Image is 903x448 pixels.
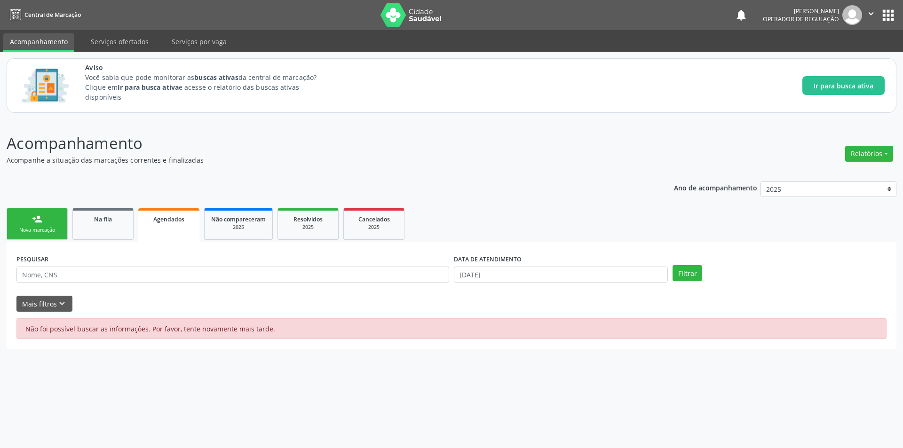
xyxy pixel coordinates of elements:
[763,7,839,15] div: [PERSON_NAME]
[211,224,266,231] div: 2025
[16,267,449,283] input: Nome, CNS
[211,215,266,223] span: Não compareceram
[350,224,397,231] div: 2025
[57,299,67,309] i: keyboard_arrow_down
[16,296,72,312] button: Mais filtroskeyboard_arrow_down
[7,132,629,155] p: Acompanhamento
[674,181,757,193] p: Ano de acompanhamento
[3,33,74,52] a: Acompanhamento
[814,81,873,91] span: Ir para busca ativa
[454,252,522,267] label: DATA DE ATENDIMENTO
[862,5,880,25] button: 
[85,63,334,72] span: Aviso
[735,8,748,22] button: notifications
[285,224,332,231] div: 2025
[85,72,334,102] p: Você sabia que pode monitorar as da central de marcação? Clique em e acesse o relatório das busca...
[165,33,233,50] a: Serviços por vaga
[118,83,179,92] strong: Ir para busca ativa
[763,15,839,23] span: Operador de regulação
[845,146,893,162] button: Relatórios
[94,215,112,223] span: Na fila
[293,215,323,223] span: Resolvidos
[880,7,896,24] button: apps
[454,267,668,283] input: Selecione um intervalo
[16,252,48,267] label: PESQUISAR
[14,227,61,234] div: Nova marcação
[194,73,238,82] strong: buscas ativas
[673,265,702,281] button: Filtrar
[802,76,885,95] button: Ir para busca ativa
[16,318,887,339] div: Não foi possível buscar as informações. Por favor, tente novamente mais tarde.
[866,8,876,19] i: 
[7,7,81,23] a: Central de Marcação
[84,33,155,50] a: Serviços ofertados
[7,155,629,165] p: Acompanhe a situação das marcações correntes e finalizadas
[153,215,184,223] span: Agendados
[32,214,42,224] div: person_add
[842,5,862,25] img: img
[24,11,81,19] span: Central de Marcação
[18,64,72,107] img: Imagem de CalloutCard
[358,215,390,223] span: Cancelados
